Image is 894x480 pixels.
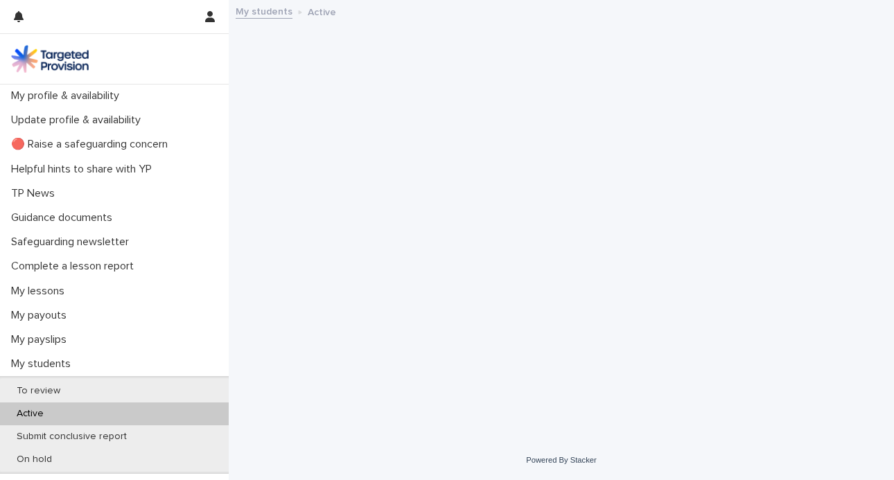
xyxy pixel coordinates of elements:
p: Submit conclusive report [6,431,138,443]
p: To review [6,385,71,397]
p: On hold [6,454,63,465]
a: My students [236,3,292,19]
p: My profile & availability [6,89,130,103]
p: My students [6,357,82,371]
a: Powered By Stacker [526,456,596,464]
p: Safeguarding newsletter [6,235,140,249]
p: TP News [6,187,66,200]
p: Helpful hints to share with YP [6,163,163,176]
p: Active [6,408,55,420]
p: My payslips [6,333,78,346]
p: Active [308,3,336,19]
p: Complete a lesson report [6,260,145,273]
p: My lessons [6,285,76,298]
p: 🔴 Raise a safeguarding concern [6,138,179,151]
p: Update profile & availability [6,114,152,127]
p: Guidance documents [6,211,123,224]
p: My payouts [6,309,78,322]
img: M5nRWzHhSzIhMunXDL62 [11,45,89,73]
